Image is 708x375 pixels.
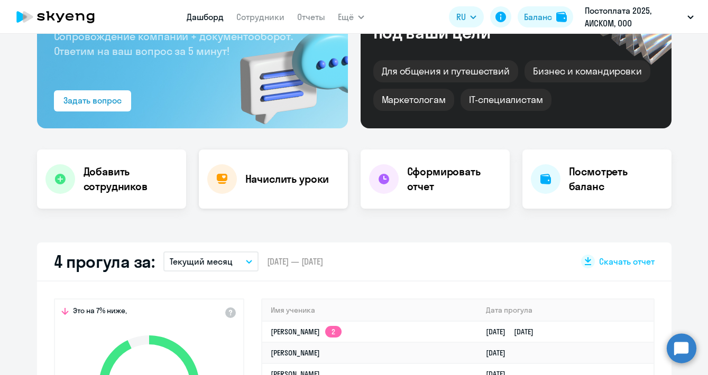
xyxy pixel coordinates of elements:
span: [DATE] — [DATE] [267,256,323,267]
a: [PERSON_NAME] [271,348,320,358]
button: RU [449,6,484,27]
span: RU [456,11,466,23]
div: IT-специалистам [461,89,551,111]
div: Задать вопрос [63,94,122,107]
a: Дашборд [187,12,224,22]
h2: 4 прогула за: [54,251,155,272]
button: Балансbalance [518,6,573,27]
img: bg-img [225,10,348,128]
div: Для общения и путешествий [373,60,519,82]
a: [PERSON_NAME]2 [271,327,342,336]
p: Постоплата 2025, АИСКОМ, ООО [585,4,683,30]
div: Маркетологам [373,89,454,111]
button: Ещё [338,6,364,27]
h4: Сформировать отчет [407,164,501,194]
h4: Начислить уроки [245,172,329,186]
button: Задать вопрос [54,90,131,111]
p: Текущий месяц [170,255,233,268]
div: Баланс [524,11,552,23]
span: Это на 7% ниже, [73,306,127,318]
span: Скачать отчет [599,256,655,267]
button: Постоплата 2025, АИСКОМ, ООО [580,4,699,30]
a: [DATE] [486,348,514,358]
span: Ещё [338,11,354,23]
h4: Добавить сотрудников [84,164,178,194]
th: Дата прогула [477,299,653,321]
a: Отчеты [297,12,325,22]
div: Бизнес и командировки [525,60,650,82]
img: balance [556,12,567,22]
app-skyeng-badge: 2 [325,326,342,337]
button: Текущий месяц [163,251,259,271]
a: [DATE][DATE] [486,327,542,336]
div: Курсы английского под ваши цели [373,5,554,41]
th: Имя ученика [262,299,478,321]
h4: Посмотреть баланс [569,164,663,194]
a: Сотрудники [236,12,284,22]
